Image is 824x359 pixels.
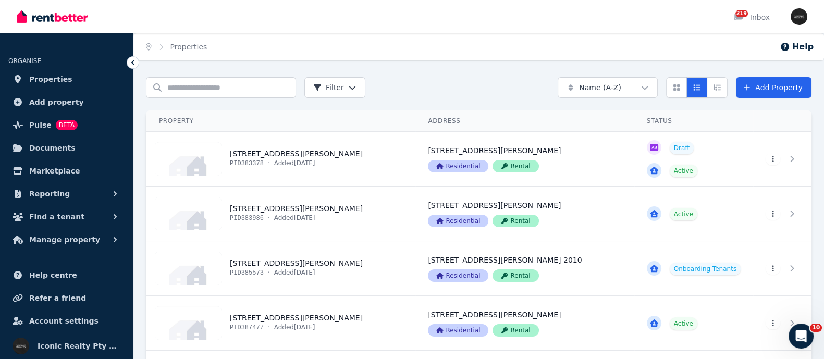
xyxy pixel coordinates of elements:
[8,69,125,90] a: Properties
[29,188,70,200] span: Reporting
[634,110,753,132] th: Status
[8,57,41,65] span: ORGANISE
[29,211,84,223] span: Find a tenant
[415,110,634,132] th: Address
[29,73,72,85] span: Properties
[146,132,415,186] a: View details for 1/1 Henderson St, Bondi - 10
[146,187,415,241] a: View details for 1/1 Mitchell St, North Bondi - 32
[634,132,753,186] a: View details for 1/1 Henderson St, Bondi - 10
[733,12,770,22] div: Inbox
[17,9,88,24] img: RentBetter
[736,77,811,98] a: Add Property
[29,315,99,327] span: Account settings
[666,77,687,98] button: Card view
[304,77,365,98] button: Filter
[8,229,125,250] button: Manage property
[634,241,753,295] a: View details for 1/4 Little Riley St, Surry Hills - 44
[8,92,125,113] a: Add property
[8,311,125,331] a: Account settings
[146,110,416,132] th: Property
[8,138,125,158] a: Documents
[415,187,634,241] a: View details for 1/1 Mitchell St, North Bondi - 32
[415,241,634,295] a: View details for 1/4 Little Riley St, Surry Hills - 44
[634,296,753,350] a: View details for 1/5 Porter St, Bondi Junction # - 106
[789,324,814,349] iframe: Intercom live chat
[579,82,621,93] span: Name (A-Z)
[13,338,29,354] img: Iconic Realty Pty Ltd
[666,77,728,98] div: View options
[753,241,811,295] a: View details for 1/4 Little Riley St, Surry Hills - 44
[313,82,344,93] span: Filter
[29,96,84,108] span: Add property
[415,296,634,350] a: View details for 1/5 Porter St, Bondi Junction # - 106
[634,187,753,241] a: View details for 1/1 Mitchell St, North Bondi - 32
[29,165,80,177] span: Marketplace
[686,77,707,98] button: Compact list view
[29,142,76,154] span: Documents
[810,324,822,332] span: 10
[707,77,728,98] button: Expanded list view
[133,33,219,60] nav: Breadcrumb
[753,187,811,241] a: View details for 1/1 Mitchell St, North Bondi - 32
[766,317,780,329] button: More options
[8,115,125,135] a: PulseBETA
[8,288,125,308] a: Refer a friend
[29,269,77,281] span: Help centre
[8,265,125,286] a: Help centre
[8,183,125,204] button: Reporting
[780,41,814,53] button: Help
[753,296,811,350] a: View details for 1/5 Porter St, Bondi Junction # - 106
[29,119,52,131] span: Pulse
[753,132,811,186] a: View details for 1/1 Henderson St, Bondi - 10
[558,77,658,98] button: Name (A-Z)
[735,10,748,17] span: 219
[56,120,78,130] span: BETA
[766,153,780,165] button: More options
[170,43,207,51] a: Properties
[29,292,86,304] span: Refer a friend
[38,340,120,352] span: Iconic Realty Pty Ltd
[791,8,807,25] img: Iconic Realty Pty Ltd
[8,160,125,181] a: Marketplace
[766,262,780,275] button: More options
[29,233,100,246] span: Manage property
[766,207,780,220] button: More options
[415,132,634,186] a: View details for 1/1 Henderson St, Bondi - 10
[146,296,415,350] a: View details for 1/5 Porter St, Bondi Junction # - 106
[146,241,415,295] a: View details for 1/4 Little Riley St, Surry Hills - 44
[8,206,125,227] button: Find a tenant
